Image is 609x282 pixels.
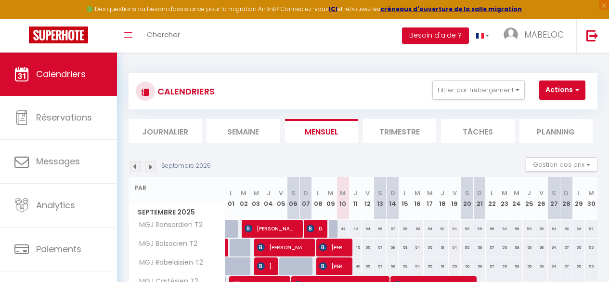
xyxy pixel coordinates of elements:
div: 64 [548,239,560,256]
abbr: M [427,188,433,198]
abbr: D [477,188,482,198]
th: 24 [510,177,523,220]
li: Trimestre [363,119,436,143]
span: Analytics [36,199,75,211]
div: 55 [473,220,486,238]
div: 59 [510,239,523,256]
div: 55 [585,257,597,275]
div: 56 [486,220,498,238]
th: 20 [461,177,473,220]
div: 50 [436,220,449,238]
button: Actions [539,81,585,100]
span: [PERSON_NAME] [245,219,297,238]
th: 15 [399,177,411,220]
div: 54 [449,239,461,256]
th: 05 [275,177,287,220]
a: ... MABELOC [496,19,576,53]
div: 59 [399,257,411,275]
div: 55 [424,257,436,275]
abbr: M [514,188,519,198]
th: 18 [436,177,449,220]
div: 59 [510,257,523,275]
abbr: V [365,188,370,198]
img: Super Booking [29,27,88,43]
abbr: M [328,188,334,198]
abbr: S [378,188,382,198]
abbr: J [527,188,531,198]
abbr: J [353,188,357,198]
h3: CALENDRIERS [155,81,215,102]
span: MGJ Rabelaisien T2 [130,257,206,268]
div: 54 [424,220,436,238]
span: Septembre 2025 [129,205,225,219]
span: [PERSON_NAME] [257,238,309,256]
div: 55 [362,257,374,275]
div: 57 [387,220,399,238]
li: Planning [519,119,593,143]
div: 55 [461,220,473,238]
th: 27 [548,177,560,220]
div: 55 [523,220,535,238]
th: 17 [424,177,436,220]
div: 56 [560,220,573,238]
span: [PERSON_NAME] [319,257,347,275]
abbr: S [465,188,469,198]
div: 51 [436,257,449,275]
div: 56 [461,257,473,275]
abbr: J [441,188,444,198]
th: 07 [299,177,312,220]
span: MABELOC [524,28,564,40]
li: Tâches [441,119,514,143]
th: 28 [560,177,573,220]
span: [PERSON_NAME] [319,238,347,256]
div: 56 [523,257,535,275]
div: 57 [486,257,498,275]
th: 08 [312,177,324,220]
div: 55 [424,239,436,256]
th: 06 [287,177,299,220]
th: 22 [486,177,498,220]
div: 54 [585,220,597,238]
th: 21 [473,177,486,220]
th: 30 [585,177,597,220]
li: Semaine [207,119,280,143]
div: 40 [349,220,362,238]
div: 45 [349,239,362,256]
th: 13 [374,177,387,220]
th: 29 [572,177,585,220]
div: 58 [510,220,523,238]
span: Messages [36,155,80,167]
abbr: S [552,188,556,198]
span: Réservations [36,111,92,123]
p: Septembre 2025 [161,161,211,171]
abbr: M [588,188,594,198]
span: Chercher [147,29,180,40]
input: Rechercher un logement... [134,179,220,197]
li: Mensuel [285,119,358,143]
th: 16 [411,177,424,220]
span: Dnl Toporau [307,219,323,238]
div: 58 [535,220,548,238]
div: 55 [498,239,511,256]
div: 54 [498,220,511,238]
span: MGJ Balzacien T2 [130,239,200,249]
div: 54 [362,220,374,238]
abbr: M [415,188,420,198]
img: ... [504,27,518,42]
th: 01 [225,177,238,220]
a: créneaux d'ouverture de la salle migration [380,5,522,13]
div: 59 [399,239,411,256]
th: 12 [362,177,374,220]
abbr: V [539,188,544,198]
abbr: L [491,188,493,198]
abbr: L [577,188,580,198]
abbr: L [230,188,233,198]
div: 54 [411,257,424,275]
span: Paiements [36,243,81,255]
div: 63 [548,220,560,238]
div: 57 [486,239,498,256]
div: 54 [411,239,424,256]
div: 57 [374,239,387,256]
button: Besoin d'aide ? [402,27,469,44]
div: 59 [535,257,548,275]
